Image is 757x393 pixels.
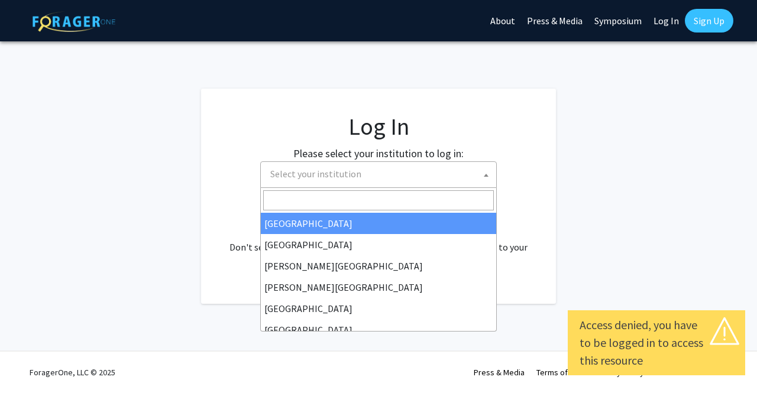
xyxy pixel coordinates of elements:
li: [GEOGRAPHIC_DATA] [261,319,496,340]
li: [PERSON_NAME][GEOGRAPHIC_DATA] [261,277,496,298]
a: Press & Media [474,367,525,378]
iframe: Chat [9,340,50,384]
label: Please select your institution to log in: [293,145,464,161]
li: [PERSON_NAME][GEOGRAPHIC_DATA] [261,255,496,277]
div: No account? . Don't see your institution? about bringing ForagerOne to your institution. [225,212,532,268]
span: Select your institution [266,162,496,186]
input: Search [263,190,494,210]
span: Select your institution [260,161,497,188]
li: [GEOGRAPHIC_DATA] [261,213,496,234]
a: Sign Up [685,9,733,33]
li: [GEOGRAPHIC_DATA] [261,234,496,255]
div: ForagerOne, LLC © 2025 [30,352,115,393]
h1: Log In [225,112,532,141]
img: ForagerOne Logo [33,11,115,32]
li: [GEOGRAPHIC_DATA] [261,298,496,319]
a: Terms of Use [536,367,583,378]
div: Access denied, you have to be logged in to access this resource [580,316,733,369]
span: Select your institution [270,168,361,180]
